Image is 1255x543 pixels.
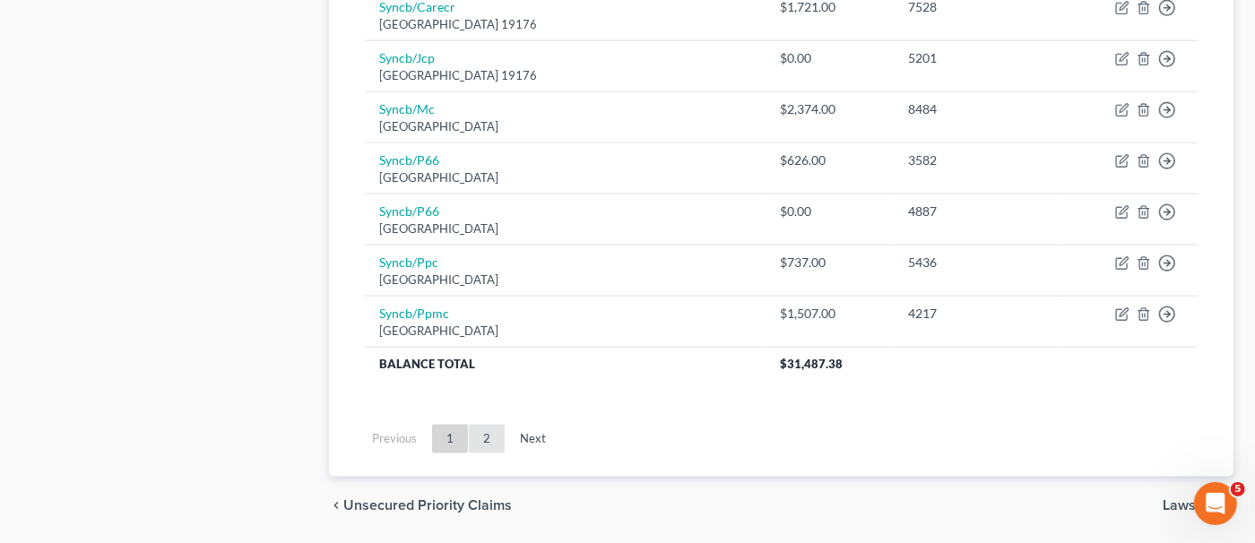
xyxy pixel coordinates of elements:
a: Syncb/P66 [379,152,439,168]
div: $626.00 [780,151,880,169]
div: [GEOGRAPHIC_DATA] [379,323,751,340]
a: 2 [469,425,505,453]
div: [GEOGRAPHIC_DATA] 19176 [379,67,751,84]
a: Next [506,425,560,453]
a: Syncb/Jcp [379,50,435,65]
div: 8484 [909,100,1047,118]
div: 4887 [909,203,1047,220]
div: 3582 [909,151,1047,169]
iframe: Intercom live chat [1194,482,1237,525]
button: Lawsuits chevron_right [1163,498,1233,513]
a: Syncb/P66 [379,203,439,219]
a: Syncb/Ppmc [379,306,449,321]
div: 5436 [909,254,1047,271]
div: $0.00 [780,203,880,220]
div: 4217 [909,305,1047,323]
span: $31,487.38 [780,357,843,371]
div: [GEOGRAPHIC_DATA] [379,220,751,237]
a: 1 [432,425,468,453]
div: 5201 [909,49,1047,67]
span: 5 [1231,482,1245,496]
i: chevron_left [329,498,343,513]
a: Syncb/Ppc [379,254,438,270]
div: $2,374.00 [780,100,880,118]
div: [GEOGRAPHIC_DATA] [379,118,751,135]
div: $737.00 [780,254,880,271]
div: [GEOGRAPHIC_DATA] [379,169,751,186]
div: [GEOGRAPHIC_DATA] [379,271,751,289]
div: [GEOGRAPHIC_DATA] 19176 [379,16,751,33]
th: Balance Total [365,347,766,379]
a: Syncb/Mc [379,101,435,116]
button: chevron_left Unsecured Priority Claims [329,498,512,513]
div: $0.00 [780,49,880,67]
div: $1,507.00 [780,305,880,323]
span: Unsecured Priority Claims [343,498,512,513]
span: Lawsuits [1163,498,1219,513]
